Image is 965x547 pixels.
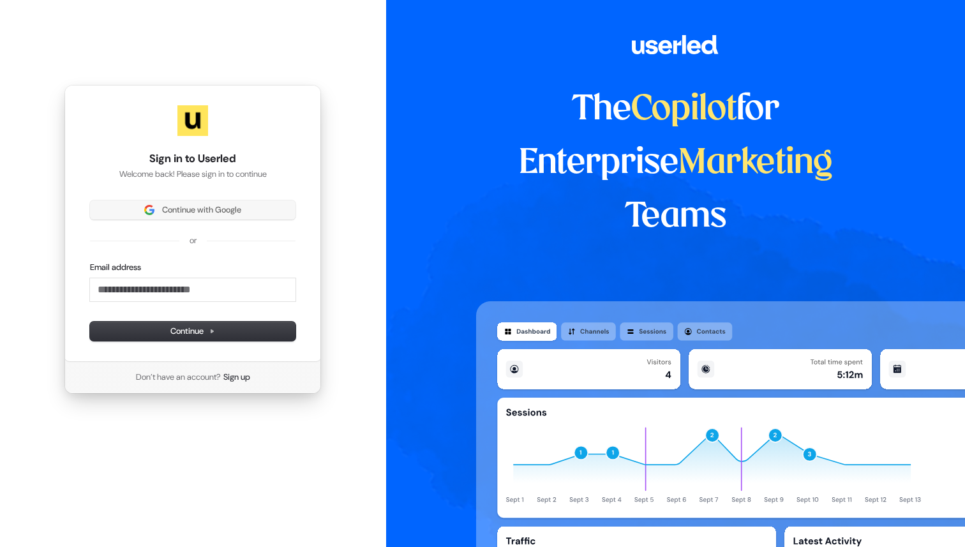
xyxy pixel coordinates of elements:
span: Continue [170,326,215,337]
button: Sign in with GoogleContinue with Google [90,200,295,220]
img: Userled [177,105,208,136]
p: Welcome back! Please sign in to continue [90,169,295,180]
span: Copilot [631,93,737,126]
span: Don’t have an account? [136,371,221,383]
button: Continue [90,322,295,341]
h1: The for Enterprise Teams [476,83,875,244]
h1: Sign in to Userled [90,151,295,167]
p: or [190,235,197,246]
span: Marketing [678,147,833,180]
span: Continue with Google [162,204,241,216]
a: Sign up [223,371,250,383]
img: Sign in with Google [144,205,154,215]
label: Email address [90,262,141,273]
